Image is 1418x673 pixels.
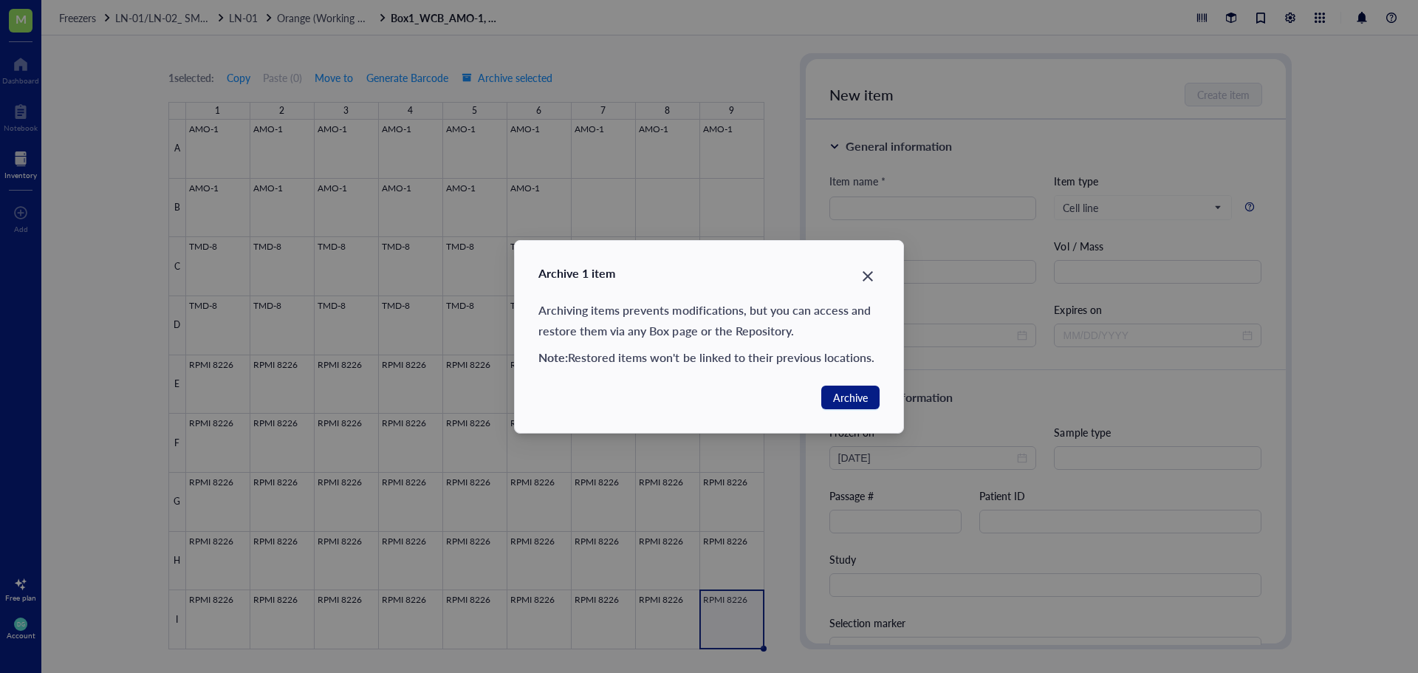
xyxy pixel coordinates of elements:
[538,349,568,366] strong: Note:
[538,264,880,282] div: Archive 1 item
[538,300,880,341] div: Archiving items prevents modifications, but you can access and restore them via any Box page or t...
[821,386,880,409] button: Archive
[538,347,880,368] div: Restored items won't be linked to their previous locations.
[856,267,880,285] span: Close
[856,264,880,288] button: Close
[833,389,868,406] span: Archive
